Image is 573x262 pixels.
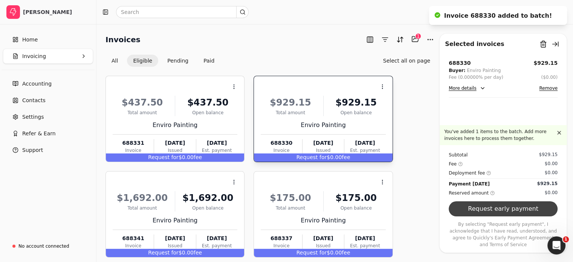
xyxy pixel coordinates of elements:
div: $1,692.00 [178,191,237,205]
button: Select all on page [377,55,436,67]
span: Contacts [22,97,46,104]
div: Enviro Painting [261,121,385,130]
div: Reserved amount [449,189,495,197]
button: Remove [539,84,558,93]
div: $929.15 [539,151,558,158]
span: 1 [563,236,569,242]
p: You've added 1 items to the batch. Add more invoices here to process them together. [444,128,555,142]
div: Enviro Painting [113,216,237,225]
div: Invoice [113,242,154,249]
div: Total amount [113,205,172,211]
div: Open balance [327,109,386,116]
div: Issued [154,147,196,154]
div: [DATE] [344,139,385,147]
button: More details [449,84,486,93]
a: Contacts [3,93,93,108]
div: Invoice [113,147,154,154]
div: Open balance [327,205,386,211]
div: 1 [415,33,421,39]
div: Total amount [261,205,320,211]
button: All [105,55,124,67]
div: Selected invoices [445,40,504,49]
span: Request for [148,250,179,256]
div: $175.00 [327,191,386,205]
div: Total amount [261,109,320,116]
div: [DATE] [154,234,196,242]
button: Pending [161,55,194,67]
a: Settings [3,109,93,124]
div: [DATE] [303,234,344,242]
span: fee [194,250,202,256]
div: [DATE] [303,139,344,147]
div: Open balance [178,205,237,211]
div: Issued [154,242,196,249]
div: 688330 [449,59,471,67]
div: Est. payment [196,147,237,154]
a: Home [3,32,93,47]
div: Deployment fee [449,169,491,177]
button: Batch (1) [409,33,421,45]
div: $0.00 [545,189,558,196]
div: Fee [449,160,463,168]
span: Refer & Earn [22,130,56,138]
div: Est. payment [344,147,385,154]
div: Buyer: [449,67,465,74]
div: Est. payment [196,242,237,249]
div: $1,692.00 [113,191,172,205]
button: Request early payment [449,201,558,216]
div: Invoice filter options [105,55,220,67]
div: $175.00 [261,191,320,205]
span: fee [194,154,202,160]
div: $929.15 [537,180,558,187]
div: Issued [303,242,344,249]
div: Invoice 688330 added to batch! [444,11,552,20]
div: [DATE] [154,139,196,147]
div: $0.00 [254,249,392,257]
div: 688330 [261,139,302,147]
div: $437.50 [178,96,237,109]
button: Paid [197,55,220,67]
div: No account connected [18,243,69,250]
div: Issued [303,147,344,154]
div: Invoice [261,242,302,249]
button: ($0.00) [541,74,558,81]
div: $0.00 [254,153,392,162]
div: $0.00 [545,169,558,176]
div: 688331 [113,139,154,147]
iframe: Intercom live chat [547,236,565,254]
button: $929.15 [533,59,558,67]
div: [DATE] [196,139,237,147]
a: Accounting [3,76,93,91]
div: Payment [DATE] [449,180,490,188]
div: Total amount [113,109,172,116]
button: More [424,34,436,46]
div: Subtotal [449,151,468,159]
div: [PERSON_NAME] [23,8,90,16]
div: Invoice [261,147,302,154]
span: Home [22,36,38,44]
div: Est. payment [344,242,385,249]
div: [DATE] [196,234,237,242]
div: $437.50 [113,96,172,109]
div: Enviro Painting [467,67,501,74]
button: Eligible [127,55,158,67]
button: Sort [394,34,406,46]
div: 688341 [113,234,154,242]
div: $0.00 [106,153,244,162]
div: [DATE] [344,234,385,242]
span: Request for [296,154,327,160]
div: Enviro Painting [261,216,385,225]
span: Accounting [22,80,52,88]
div: $0.00 [545,160,558,167]
div: Open balance [178,109,237,116]
span: fee [342,154,350,160]
input: Search [116,6,249,18]
div: Fee (0.00000% per day) [449,74,503,81]
div: $929.15 [327,96,386,109]
div: 688337 [261,234,302,242]
button: Refer & Earn [3,126,93,141]
p: By selecting "Request early payment", I acknowledge that I have read, understood, and agree to Qu... [449,221,558,248]
div: $929.15 [261,96,320,109]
